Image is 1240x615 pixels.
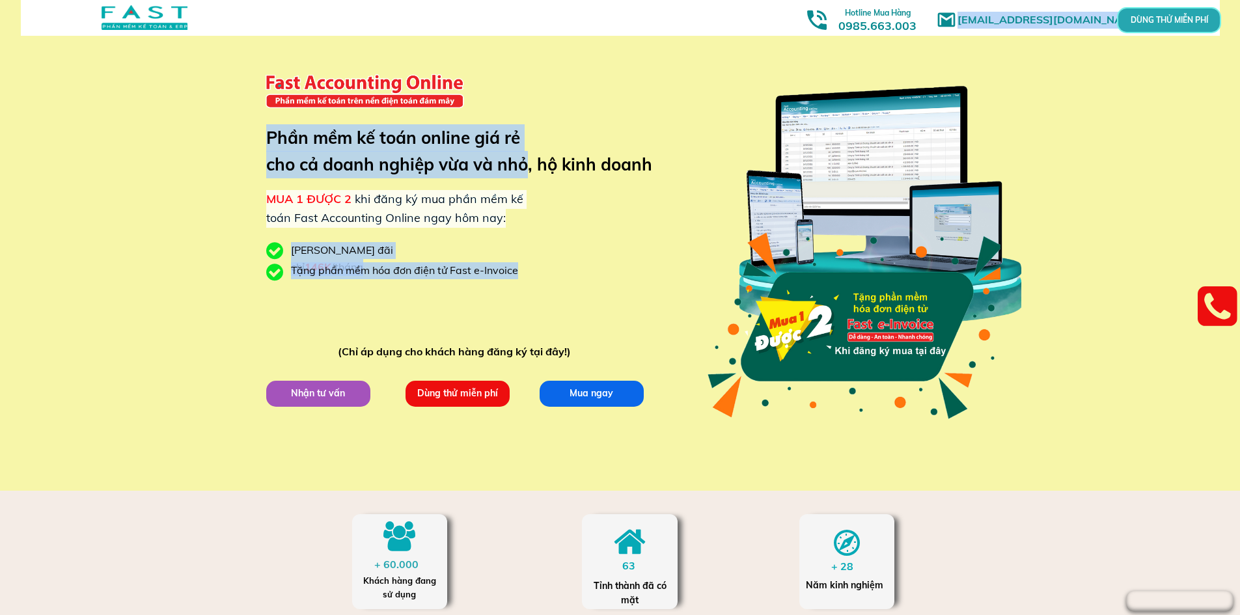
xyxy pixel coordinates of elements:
[958,12,1150,29] h1: [EMAIL_ADDRESS][DOMAIN_NAME]
[266,124,672,178] h3: Phần mềm kế toán online giá rẻ cho cả doanh nghiệp vừa và nhỏ, hộ kinh doanh
[266,191,351,206] span: MUA 1 ĐƯỢC 2
[291,262,528,279] div: Tặng phần mềm hóa đơn điện tử Fast e-Invoice
[374,556,425,573] div: + 60.000
[305,260,331,273] span: 146K
[845,8,911,18] span: Hotline Mua Hàng
[540,381,644,407] p: Mua ngay
[592,579,668,608] div: Tỉnh thành đã có mặt
[291,242,460,275] div: [PERSON_NAME] đãi chỉ /tháng
[359,574,440,601] div: Khách hàng đang sử dụng
[622,558,648,575] div: 63
[266,191,523,225] span: khi đăng ký mua phần mềm kế toán Fast Accounting Online ngay hôm nay:
[824,5,931,33] h3: 0985.663.003
[831,558,866,575] div: + 28
[806,578,887,592] div: Năm kinh nghiệm
[338,344,577,361] div: (Chỉ áp dụng cho khách hàng đăng ký tại đây!)
[406,381,510,407] p: Dùng thử miễn phí
[266,381,370,407] p: Nhận tư vấn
